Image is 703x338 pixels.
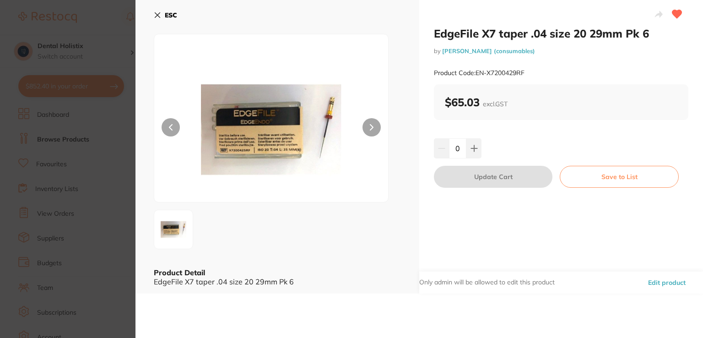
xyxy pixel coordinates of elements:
h2: EdgeFile X7 taper .04 size 20 29mm Pk 6 [434,27,688,40]
div: EdgeFile X7 taper .04 size 20 29mm Pk 6 [154,278,401,286]
small: by [434,48,688,55]
p: Only admin will be allowed to edit this product [419,278,555,287]
img: Zw [157,213,190,246]
b: $65.03 [445,95,508,109]
button: Save to List [560,166,679,188]
b: Product Detail [154,268,205,277]
button: Edit product [645,272,688,294]
button: Update Cart [434,166,552,188]
small: Product Code: EN-X7200429RF [434,69,525,77]
a: [PERSON_NAME] (consumables) [442,47,535,55]
button: ESC [154,7,177,23]
img: Zw [201,57,341,202]
span: excl. GST [483,100,508,108]
b: ESC [165,11,177,19]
